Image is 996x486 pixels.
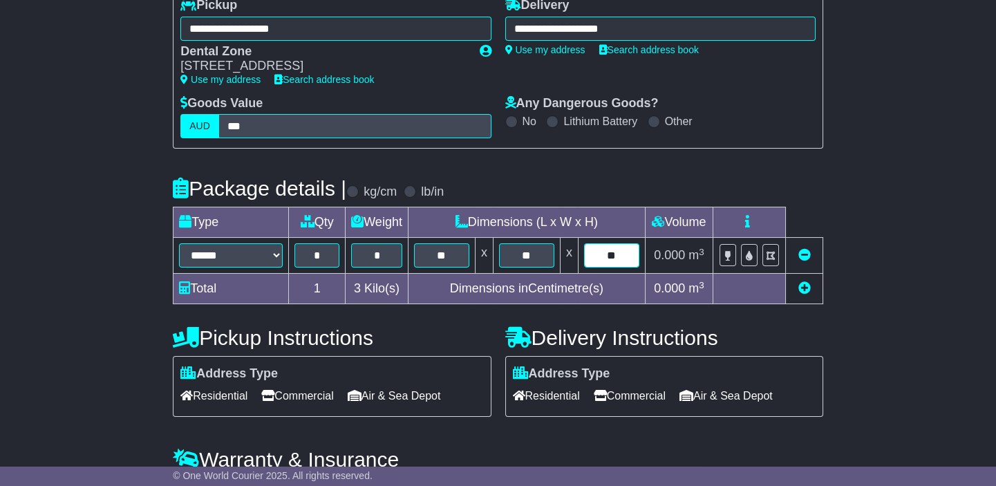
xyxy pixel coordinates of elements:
[348,385,441,406] span: Air & Sea Depot
[180,385,247,406] span: Residential
[274,74,374,85] a: Search address book
[173,177,346,200] h4: Package details |
[180,44,465,59] div: Dental Zone
[289,207,346,238] td: Qty
[505,326,823,349] h4: Delivery Instructions
[599,44,699,55] a: Search address book
[173,274,289,304] td: Total
[173,207,289,238] td: Type
[289,274,346,304] td: 1
[654,248,685,262] span: 0.000
[645,207,713,238] td: Volume
[408,207,645,238] td: Dimensions (L x W x H)
[173,470,373,481] span: © One World Courier 2025. All rights reserved.
[180,59,465,74] div: [STREET_ADDRESS]
[364,185,397,200] label: kg/cm
[505,96,659,111] label: Any Dangerous Goods?
[421,185,444,200] label: lb/in
[523,115,536,128] label: No
[699,247,704,257] sup: 3
[798,281,810,295] a: Add new item
[665,115,693,128] label: Other
[346,274,408,304] td: Kilo(s)
[180,114,219,138] label: AUD
[346,207,408,238] td: Weight
[560,238,578,274] td: x
[173,448,823,471] h4: Warranty & Insurance
[688,248,704,262] span: m
[180,74,261,85] a: Use my address
[594,385,666,406] span: Commercial
[679,385,773,406] span: Air & Sea Depot
[261,385,333,406] span: Commercial
[654,281,685,295] span: 0.000
[688,281,704,295] span: m
[180,96,263,111] label: Goods Value
[513,366,610,382] label: Address Type
[354,281,361,295] span: 3
[513,385,580,406] span: Residential
[699,280,704,290] sup: 3
[408,274,645,304] td: Dimensions in Centimetre(s)
[798,248,810,262] a: Remove this item
[475,238,493,274] td: x
[563,115,637,128] label: Lithium Battery
[173,326,491,349] h4: Pickup Instructions
[505,44,585,55] a: Use my address
[180,366,278,382] label: Address Type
